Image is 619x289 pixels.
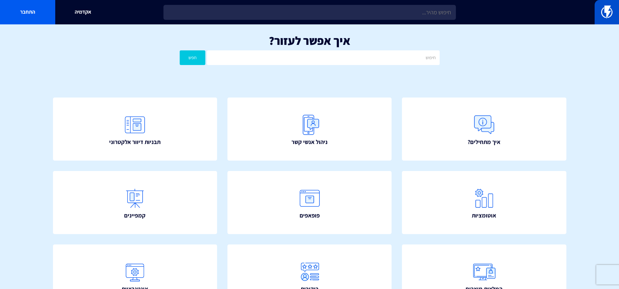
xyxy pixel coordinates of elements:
[124,211,146,220] span: קמפיינים
[227,171,392,234] a: פופאפים
[109,138,161,146] span: תבניות דיוור אלקטרוני
[163,5,456,20] input: חיפוש מהיר...
[180,50,206,65] button: חפש
[53,98,217,161] a: תבניות דיוור אלקטרוני
[300,211,320,220] span: פופאפים
[472,211,496,220] span: אוטומציות
[402,171,566,234] a: אוטומציות
[53,171,217,234] a: קמפיינים
[468,138,500,146] span: איך מתחילים?
[10,34,609,47] h1: איך אפשר לעזור?
[402,98,566,161] a: איך מתחילים?
[291,138,328,146] span: ניהול אנשי קשר
[227,98,392,161] a: ניהול אנשי קשר
[207,50,439,65] input: חיפוש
